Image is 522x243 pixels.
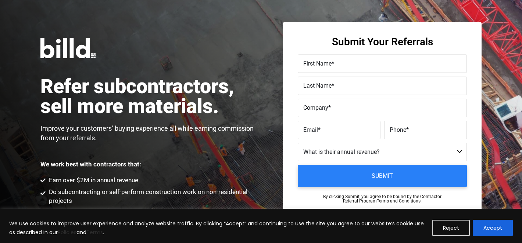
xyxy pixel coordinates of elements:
button: Accept [473,220,513,236]
h1: Refer subcontractors, sell more materials. [40,77,261,116]
h3: Submit Your Referrals [332,37,433,47]
a: Terms and Conditions [377,198,421,204]
span: First Name [303,60,332,67]
input: Submit [298,165,467,187]
span: Earn over $2M in annual revenue [47,176,138,185]
a: Terms [86,229,103,236]
span: Phone [390,126,406,133]
span: Do subcontracting or self-perform construction work on non-residential projects [47,188,261,205]
span: Company [303,104,328,111]
a: Policies [58,229,76,236]
p: We use cookies to improve user experience and analyze website traffic. By clicking “Accept” and c... [9,219,427,237]
span: Last Name [303,82,332,89]
p: Improve your customers’ buying experience all while earning commission from your referrals. [40,124,261,143]
p: By clicking Submit, you agree to be bound by the Contractor Referral Program . [323,194,441,203]
span: Email [303,126,318,133]
button: Reject [432,220,470,236]
p: We work best with contractors that: [40,161,141,168]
